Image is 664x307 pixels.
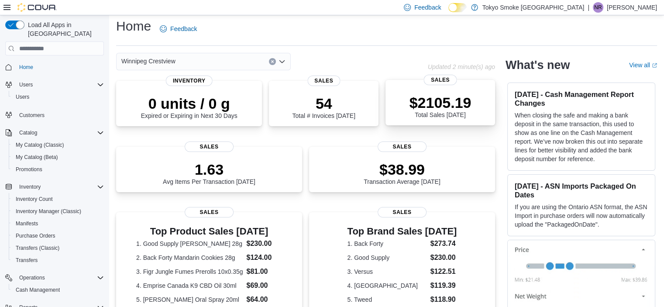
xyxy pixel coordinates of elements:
h3: [DATE] - ASN Imports Packaged On Dates [515,182,648,199]
span: Cash Management [16,286,60,293]
a: Promotions [12,164,46,175]
span: Promotions [12,164,104,175]
dt: 4. [GEOGRAPHIC_DATA] [347,281,427,290]
a: Cash Management [12,285,63,295]
dd: $122.51 [430,266,457,277]
span: Manifests [12,218,104,229]
span: Sales [378,141,427,152]
button: Purchase Orders [9,230,107,242]
span: Inventory [16,182,104,192]
div: Nicole Rusnak [593,2,603,13]
p: $2105.19 [409,94,471,111]
input: Dark Mode [448,3,467,12]
span: Home [19,64,33,71]
button: Customers [2,108,107,121]
a: Inventory Count [12,194,56,204]
dt: 2. Back Forty Mandarin Cookies 28g [136,253,243,262]
span: Inventory Count [16,196,53,203]
dd: $81.00 [246,266,282,277]
div: Total # Invoices [DATE] [292,95,355,119]
span: My Catalog (Classic) [16,141,64,148]
h3: [DATE] - Cash Management Report Changes [515,90,648,107]
button: Cash Management [9,284,107,296]
span: My Catalog (Beta) [16,154,58,161]
div: Transaction Average [DATE] [364,161,440,185]
p: Tokyo Smoke [GEOGRAPHIC_DATA] [482,2,585,13]
span: Sales [307,76,340,86]
button: Catalog [16,128,41,138]
span: Transfers [16,257,38,264]
button: Inventory Manager (Classic) [9,205,107,217]
button: Transfers [9,254,107,266]
span: Catalog [16,128,104,138]
span: Sales [185,141,234,152]
a: Customers [16,110,48,121]
button: Manifests [9,217,107,230]
span: Inventory [19,183,41,190]
span: Sales [424,75,457,85]
h2: What's new [506,58,570,72]
span: Cash Management [12,285,104,295]
a: My Catalog (Beta) [12,152,62,162]
p: [PERSON_NAME] [607,2,657,13]
dd: $273.74 [430,238,457,249]
button: Users [16,79,36,90]
dt: 3. Figr Jungle Fumes Prerolls 10x0.35g [136,267,243,276]
span: Users [16,93,29,100]
dd: $118.90 [430,294,457,305]
span: Home [16,62,104,72]
button: Users [9,91,107,103]
span: Users [16,79,104,90]
h3: Top Brand Sales [DATE] [347,226,457,237]
p: | [588,2,589,13]
span: My Catalog (Classic) [12,140,104,150]
button: Inventory [16,182,44,192]
p: 0 units / 0 g [141,95,237,112]
button: Promotions [9,163,107,176]
dt: 5. Tweed [347,295,427,304]
a: Users [12,92,33,102]
button: Open list of options [279,58,286,65]
dt: 4. Emprise Canada K9 CBD Oil 30ml [136,281,243,290]
button: Operations [2,272,107,284]
dt: 3. Versus [347,267,427,276]
button: Inventory [2,181,107,193]
a: Feedback [156,20,200,38]
img: Cova [17,3,57,12]
p: 1.63 [163,161,255,178]
button: My Catalog (Beta) [9,151,107,163]
a: My Catalog (Classic) [12,140,68,150]
span: NR [594,2,602,13]
span: Customers [19,112,45,119]
a: View allExternal link [629,62,657,69]
span: Customers [16,109,104,120]
span: Manifests [16,220,38,227]
span: Feedback [414,3,441,12]
dt: 2. Good Supply [347,253,427,262]
span: Sales [378,207,427,217]
button: Clear input [269,58,276,65]
span: Inventory Count [12,194,104,204]
dd: $69.00 [246,280,282,291]
span: Inventory [166,76,213,86]
dd: $119.39 [430,280,457,291]
button: Home [2,61,107,73]
span: Purchase Orders [12,231,104,241]
p: When closing the safe and making a bank deposit in the same transaction, this used to show as one... [515,111,648,163]
p: $38.99 [364,161,440,178]
a: Inventory Manager (Classic) [12,206,85,217]
span: Purchase Orders [16,232,55,239]
p: 54 [292,95,355,112]
h3: Top Product Sales [DATE] [136,226,282,237]
span: Operations [19,274,45,281]
a: Purchase Orders [12,231,59,241]
svg: External link [652,63,657,68]
button: My Catalog (Classic) [9,139,107,151]
span: Operations [16,273,104,283]
dd: $230.00 [246,238,282,249]
dd: $230.00 [430,252,457,263]
dt: 1. Back Forty [347,239,427,248]
span: Inventory Manager (Classic) [16,208,81,215]
span: Catalog [19,129,37,136]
